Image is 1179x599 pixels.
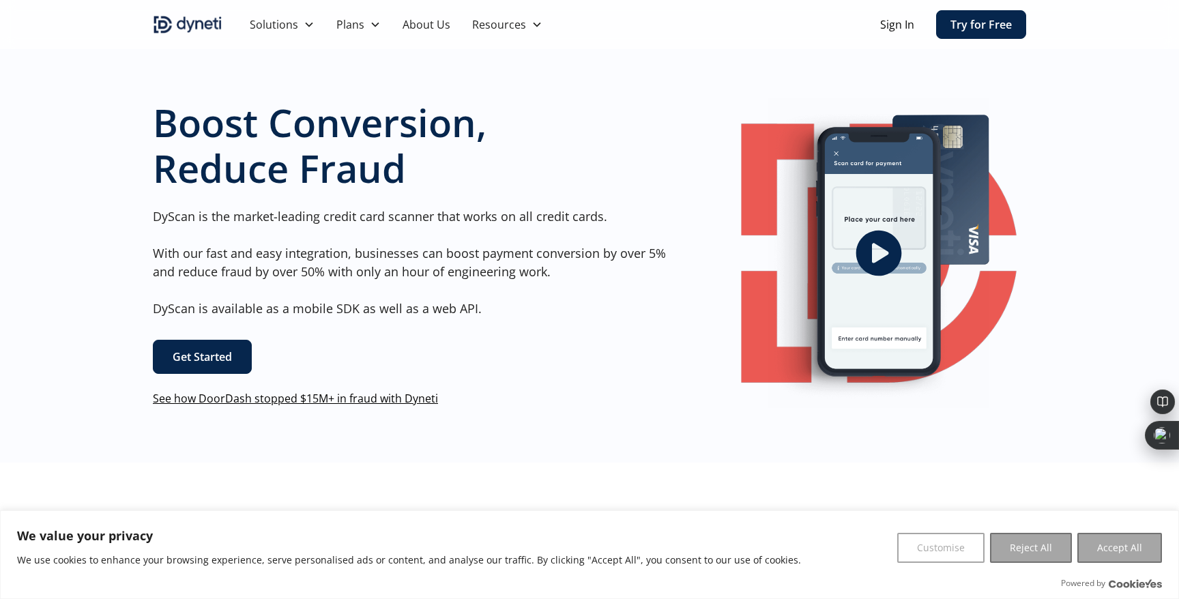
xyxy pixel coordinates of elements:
[325,11,392,38] div: Plans
[1109,579,1162,588] a: Visit CookieYes website
[17,527,801,544] p: We value your privacy
[880,16,914,33] a: Sign In
[153,14,222,35] img: Dyneti indigo logo
[153,207,677,318] p: DyScan is the market-leading credit card scanner that works on all credit cards. With our fast an...
[250,16,298,33] div: Solutions
[1061,576,1162,590] div: Powered by
[768,98,989,408] img: Image of a mobile Dyneti UI scanning a credit card
[936,10,1026,39] a: Try for Free
[153,14,222,35] a: home
[731,98,1026,408] a: open lightbox
[897,533,985,563] button: Customise
[153,340,252,374] a: Get Started
[153,100,677,191] h1: Boost Conversion, Reduce Fraud
[239,11,325,38] div: Solutions
[472,16,526,33] div: Resources
[336,16,364,33] div: Plans
[1077,533,1162,563] button: Accept All
[990,533,1072,563] button: Reject All
[153,391,438,406] a: See how DoorDash stopped $15M+ in fraud with Dyneti
[17,552,801,568] p: We use cookies to enhance your browsing experience, serve personalised ads or content, and analys...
